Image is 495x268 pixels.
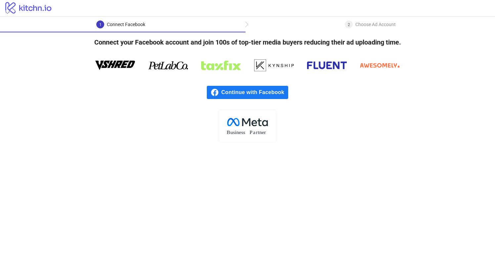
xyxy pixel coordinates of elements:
a: Continue with Facebook [207,86,288,99]
tspan: usiness [230,129,245,135]
tspan: r [256,129,258,135]
span: 1 [99,22,102,27]
tspan: P [249,129,252,135]
tspan: B [227,129,230,135]
tspan: a [253,129,255,135]
tspan: tner [258,129,266,135]
span: Continue with Facebook [221,86,288,99]
div: Connect Facebook [107,20,145,28]
div: Choose Ad Account [355,20,396,28]
h4: Connect your Facebook account and join 100s of top-tier media buyers reducing their ad uploading ... [84,32,412,52]
span: 2 [348,22,350,27]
